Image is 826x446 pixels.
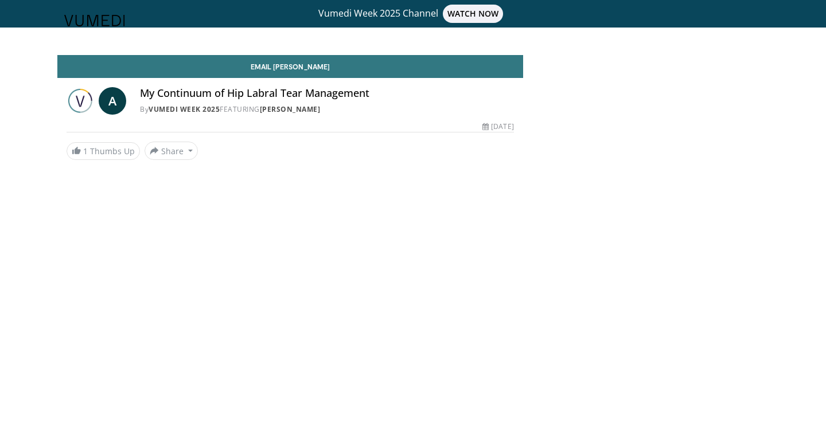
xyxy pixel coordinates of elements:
div: By FEATURING [140,104,514,115]
h4: My Continuum of Hip Labral Tear Management [140,87,514,100]
a: 1 Thumbs Up [67,142,140,160]
a: A [99,87,126,115]
img: VuMedi Logo [64,15,125,26]
a: [PERSON_NAME] [260,104,321,114]
button: Share [145,142,198,160]
span: 1 [83,146,88,157]
img: Vumedi Week 2025 [67,87,94,115]
a: Email [PERSON_NAME] [57,55,523,78]
div: [DATE] [482,122,513,132]
a: Vumedi Week 2025 [149,104,220,114]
